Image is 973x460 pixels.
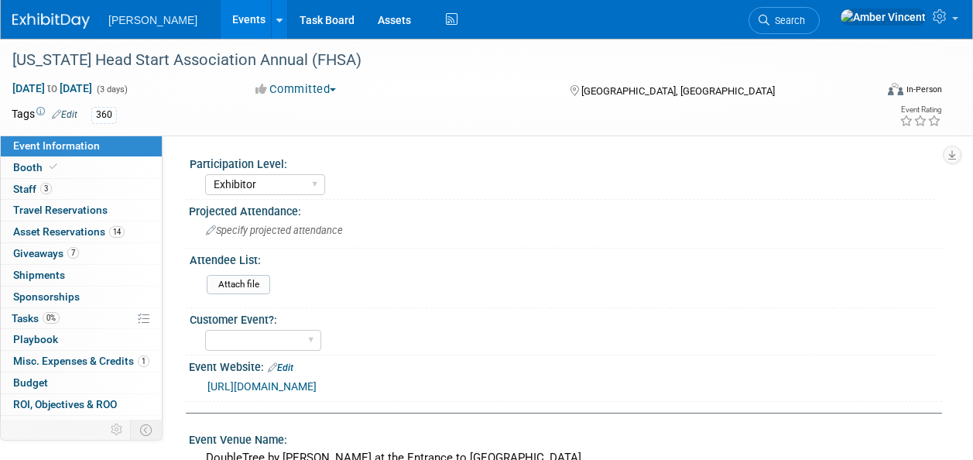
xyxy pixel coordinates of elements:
[13,183,52,195] span: Staff
[807,81,942,104] div: Event Format
[888,83,903,95] img: Format-Inperson.png
[1,221,162,242] a: Asset Reservations14
[1,416,162,437] a: Attachments1
[95,84,128,94] span: (3 days)
[1,308,162,329] a: Tasks0%
[1,394,162,415] a: ROI, Objectives & ROO
[190,249,935,268] div: Attendee List:
[1,157,162,178] a: Booth
[189,428,942,448] div: Event Venue Name:
[12,106,77,124] td: Tags
[13,290,80,303] span: Sponsorships
[40,183,52,194] span: 3
[108,14,197,26] span: [PERSON_NAME]
[131,420,163,440] td: Toggle Event Tabs
[45,82,60,94] span: to
[190,153,935,172] div: Participation Level:
[109,226,125,238] span: 14
[1,372,162,393] a: Budget
[207,380,317,393] a: [URL][DOMAIN_NAME]
[1,136,162,156] a: Event Information
[13,398,117,410] span: ROI, Objectives & ROO
[13,247,79,259] span: Giveaways
[769,15,805,26] span: Search
[12,312,60,324] span: Tasks
[13,333,58,345] span: Playbook
[79,420,91,431] span: 1
[189,355,942,376] div: Event Website:
[190,308,935,328] div: Customer Event?:
[104,420,131,440] td: Personalize Event Tab Strip
[1,351,162,372] a: Misc. Expenses & Credits1
[1,243,162,264] a: Giveaways7
[13,355,149,367] span: Misc. Expenses & Credits
[13,161,60,173] span: Booth
[13,376,48,389] span: Budget
[1,287,162,307] a: Sponsorships
[1,179,162,200] a: Staff3
[52,109,77,120] a: Edit
[1,329,162,350] a: Playbook
[13,139,100,152] span: Event Information
[7,46,862,74] div: [US_STATE] Head Start Association Annual (FHSA)
[250,81,342,98] button: Committed
[1,265,162,286] a: Shipments
[1,200,162,221] a: Travel Reservations
[13,269,65,281] span: Shipments
[268,362,293,373] a: Edit
[581,85,775,97] span: [GEOGRAPHIC_DATA], [GEOGRAPHIC_DATA]
[43,312,60,324] span: 0%
[13,225,125,238] span: Asset Reservations
[50,163,57,171] i: Booth reservation complete
[13,204,108,216] span: Travel Reservations
[138,355,149,367] span: 1
[67,247,79,259] span: 7
[906,84,942,95] div: In-Person
[840,9,927,26] img: Amber Vincent
[189,200,942,219] div: Projected Attendance:
[206,225,343,236] span: Specify projected attendance
[899,106,941,114] div: Event Rating
[749,7,820,34] a: Search
[13,420,91,432] span: Attachments
[91,107,117,123] div: 360
[12,13,90,29] img: ExhibitDay
[12,81,93,95] span: [DATE] [DATE]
